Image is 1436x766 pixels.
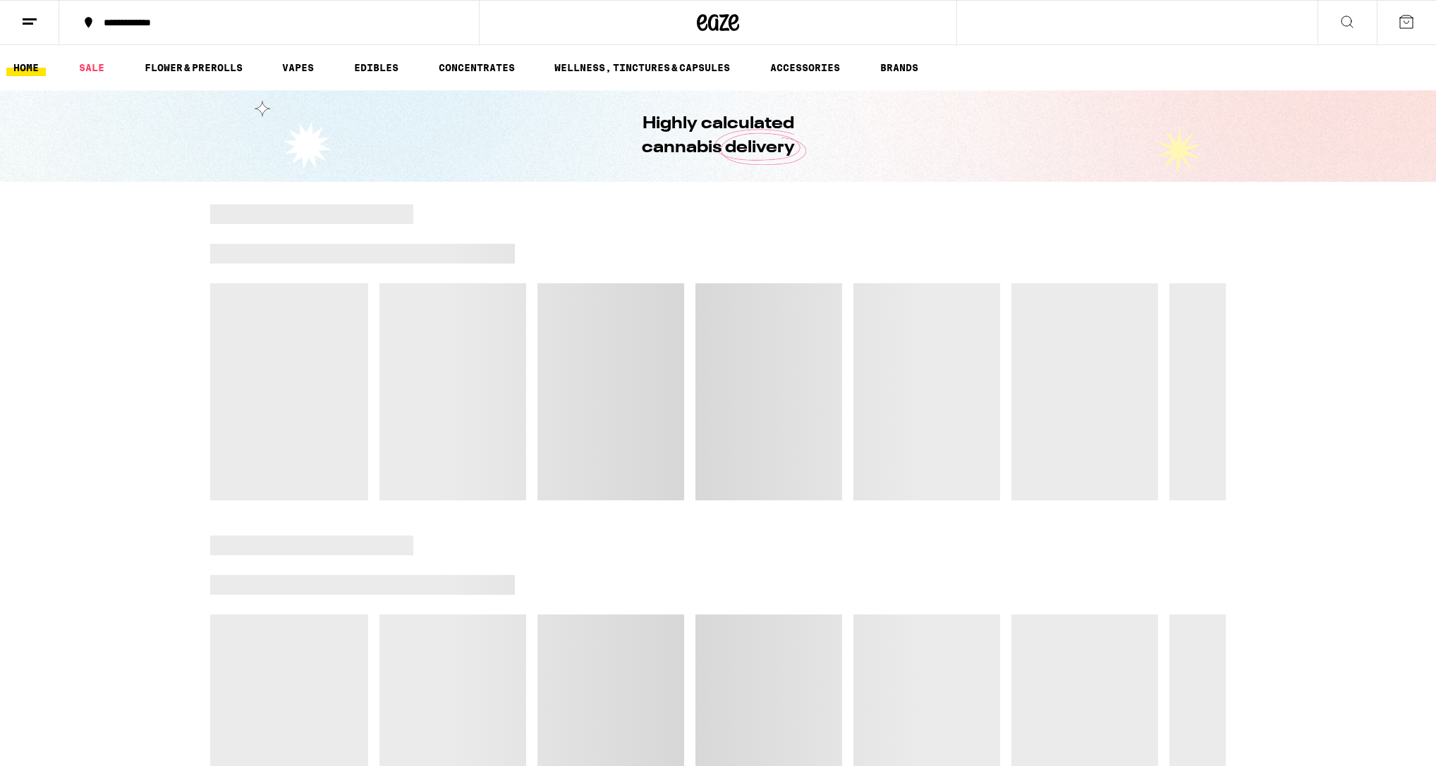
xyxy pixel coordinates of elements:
a: VAPES [275,59,321,76]
a: CONCENTRATES [432,59,522,76]
a: SALE [72,59,111,76]
a: WELLNESS, TINCTURES & CAPSULES [547,59,737,76]
a: ACCESSORIES [763,59,847,76]
a: HOME [6,59,46,76]
a: BRANDS [873,59,925,76]
h1: Highly calculated cannabis delivery [602,112,834,160]
a: EDIBLES [347,59,406,76]
a: FLOWER & PREROLLS [138,59,250,76]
